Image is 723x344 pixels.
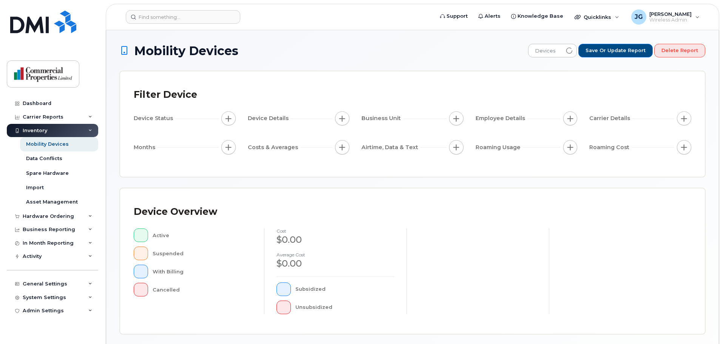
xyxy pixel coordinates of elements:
[153,247,252,260] div: Suspended
[248,114,291,122] span: Device Details
[476,114,527,122] span: Employee Details
[277,252,394,257] h4: Average cost
[248,143,300,151] span: Costs & Averages
[134,85,197,105] div: Filter Device
[589,114,632,122] span: Carrier Details
[153,283,252,296] div: Cancelled
[134,143,158,151] span: Months
[277,228,394,233] h4: cost
[153,228,252,242] div: Active
[277,233,394,246] div: $0.00
[654,44,705,57] button: Delete Report
[277,257,394,270] div: $0.00
[586,47,646,54] span: Save or Update Report
[134,114,175,122] span: Device Status
[361,143,420,151] span: Airtime, Data & Text
[153,265,252,278] div: With Billing
[661,47,698,54] span: Delete Report
[295,282,395,296] div: Subsidized
[295,301,395,314] div: Unsubsidized
[578,44,653,57] button: Save or Update Report
[476,143,523,151] span: Roaming Usage
[589,143,632,151] span: Roaming Cost
[528,44,562,58] span: Devices
[361,114,403,122] span: Business Unit
[134,202,217,222] div: Device Overview
[134,44,238,57] span: Mobility Devices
